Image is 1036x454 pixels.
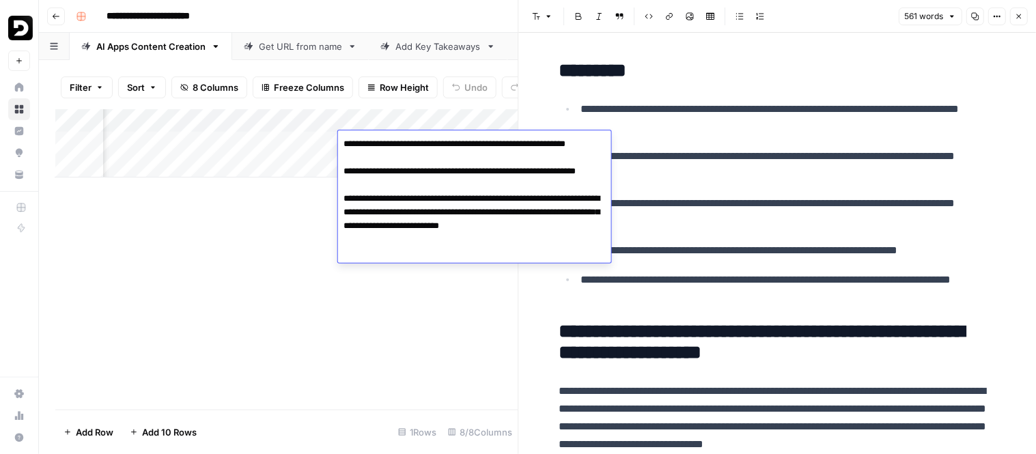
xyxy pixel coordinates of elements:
button: Add Row [55,421,122,443]
div: AI Apps Content Creation [96,40,206,53]
span: Add Row [76,425,113,439]
a: AI Apps Content Creation [70,33,232,60]
div: Get URL from name [259,40,342,53]
span: Freeze Columns [274,81,344,94]
a: Category sorter [507,33,629,60]
span: 8 Columns [193,81,238,94]
a: Opportunities [8,142,30,164]
button: 8 Columns [171,76,247,98]
button: Row Height [359,76,438,98]
a: Add Key Takeaways [369,33,507,60]
span: Sort [127,81,145,94]
a: Usage [8,405,30,427]
img: Deepgram Logo [8,16,33,40]
div: 8/8 Columns [443,421,518,443]
button: Help + Support [8,427,30,449]
a: Browse [8,98,30,120]
span: Undo [464,81,488,94]
a: Insights [8,120,30,142]
span: Add 10 Rows [142,425,197,439]
button: Filter [61,76,113,98]
span: 561 words [905,10,944,23]
a: Settings [8,383,30,405]
span: Filter [70,81,92,94]
button: 561 words [899,8,962,25]
button: Freeze Columns [253,76,353,98]
a: Home [8,76,30,98]
span: Row Height [380,81,429,94]
div: 1 Rows [393,421,443,443]
div: Add Key Takeaways [395,40,481,53]
button: Undo [443,76,496,98]
a: Get URL from name [232,33,369,60]
button: Add 10 Rows [122,421,205,443]
a: Your Data [8,164,30,186]
button: Workspace: Deepgram [8,11,30,45]
button: Sort [118,76,166,98]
